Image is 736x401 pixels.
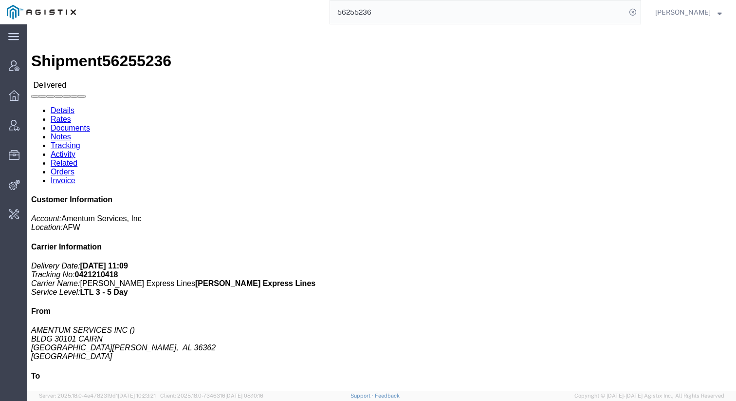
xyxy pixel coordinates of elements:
[375,393,400,399] a: Feedback
[118,393,156,399] span: [DATE] 10:23:21
[655,6,722,18] button: [PERSON_NAME]
[330,0,626,24] input: Search for shipment number, reference number
[655,7,711,18] span: Daria Moshkova
[574,392,724,400] span: Copyright © [DATE]-[DATE] Agistix Inc., All Rights Reserved
[160,393,263,399] span: Client: 2025.18.0-7346316
[7,5,76,19] img: logo
[350,393,375,399] a: Support
[27,24,736,391] iframe: FS Legacy Container
[39,393,156,399] span: Server: 2025.18.0-4e47823f9d1
[225,393,263,399] span: [DATE] 08:10:16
